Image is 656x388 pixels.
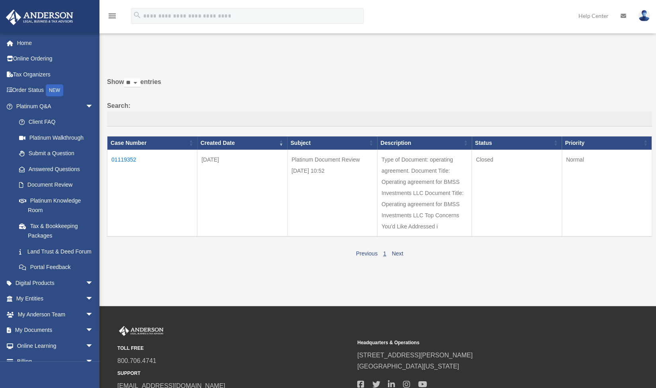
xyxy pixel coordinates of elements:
img: Anderson Advisors Platinum Portal [4,10,76,25]
a: Portal Feedback [11,259,101,275]
a: My Anderson Teamarrow_drop_down [6,306,105,322]
a: Client FAQ [11,114,101,130]
a: Home [6,35,105,51]
a: Digital Productsarrow_drop_down [6,275,105,291]
a: Answered Questions [11,161,97,177]
th: Subject: activate to sort column ascending [287,136,377,150]
label: Search: [107,100,652,127]
a: My Entitiesarrow_drop_down [6,291,105,307]
input: Search: [107,111,652,127]
td: Normal [562,150,652,236]
a: My Documentsarrow_drop_down [6,322,105,338]
a: 800.706.4741 [117,357,156,364]
a: Document Review [11,177,101,193]
a: Platinum Q&Aarrow_drop_down [6,98,101,114]
img: Anderson Advisors Platinum Portal [117,326,165,336]
a: Tax Organizers [6,66,105,82]
a: Platinum Knowledge Room [11,193,101,218]
span: arrow_drop_down [86,354,101,370]
img: User Pic [638,10,650,21]
a: 1 [383,250,386,257]
a: Land Trust & Deed Forum [11,244,101,259]
th: Case Number: activate to sort column ascending [107,136,197,150]
i: search [133,11,142,19]
span: arrow_drop_down [86,98,101,115]
span: arrow_drop_down [86,338,101,354]
a: [STREET_ADDRESS][PERSON_NAME] [357,352,473,359]
th: Status: activate to sort column ascending [472,136,562,150]
td: 01119352 [107,150,197,236]
a: Platinum Walkthrough [11,130,101,146]
a: Online Ordering [6,51,105,67]
span: arrow_drop_down [86,291,101,307]
td: Closed [472,150,562,236]
a: Submit a Question [11,146,101,162]
span: arrow_drop_down [86,275,101,291]
i: menu [107,11,117,21]
td: Platinum Document Review [DATE] 10:52 [287,150,377,236]
small: TOLL FREE [117,344,352,353]
th: Description: activate to sort column ascending [377,136,471,150]
a: menu [107,14,117,21]
span: arrow_drop_down [86,306,101,323]
th: Priority: activate to sort column ascending [562,136,652,150]
select: Showentries [124,78,140,88]
th: Created Date: activate to sort column ascending [197,136,287,150]
div: NEW [46,84,63,96]
a: Tax & Bookkeeping Packages [11,218,101,244]
span: arrow_drop_down [86,322,101,339]
td: [DATE] [197,150,287,236]
label: Show entries [107,76,652,96]
a: [GEOGRAPHIC_DATA][US_STATE] [357,363,459,370]
small: Headquarters & Operations [357,339,592,347]
td: Type of Document: operating agreement. Document Title: Operating agreement for BMSS Investments L... [377,150,471,236]
small: SUPPORT [117,369,352,378]
a: Billingarrow_drop_down [6,354,105,370]
a: Next [392,250,403,257]
a: Previous [356,250,377,257]
a: Order StatusNEW [6,82,105,99]
a: Online Learningarrow_drop_down [6,338,105,354]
